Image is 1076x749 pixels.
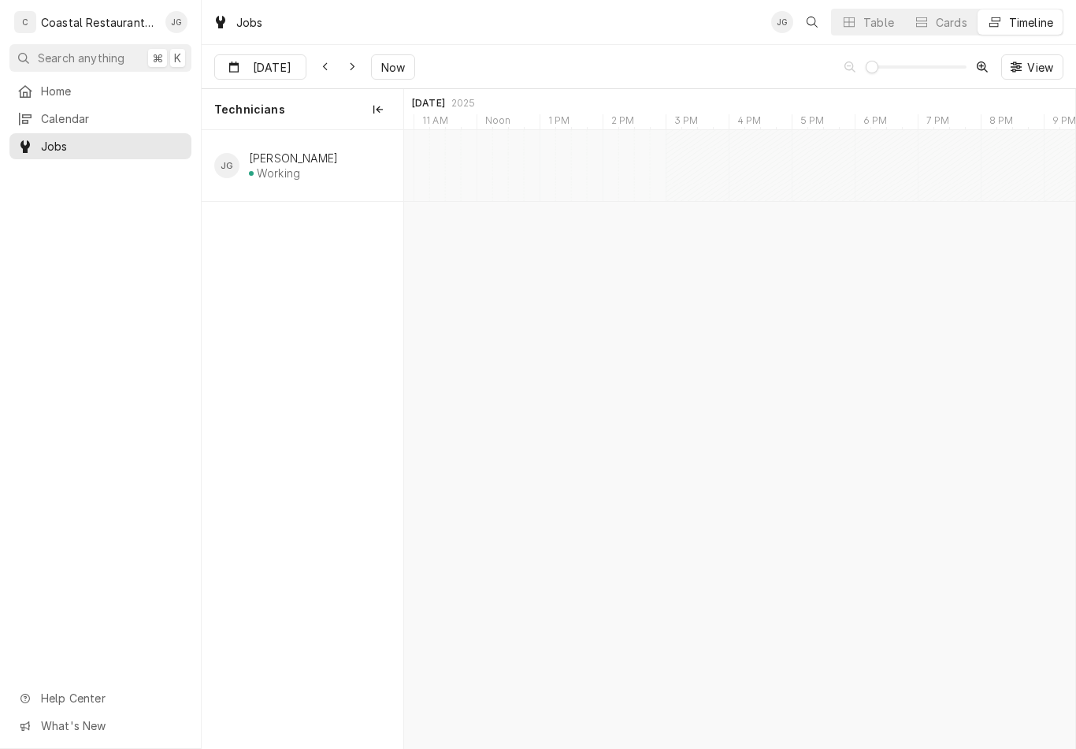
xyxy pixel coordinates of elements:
[855,114,896,132] div: 6 PM
[9,133,191,159] a: Jobs
[202,89,403,130] div: Technicians column. SPACE for context menu
[41,110,184,127] span: Calendar
[9,106,191,132] a: Calendar
[412,97,445,110] div: [DATE]
[165,11,187,33] div: James Gatton's Avatar
[152,50,163,66] span: ⌘
[1009,14,1053,31] div: Timeline
[981,114,1022,132] div: 8 PM
[14,11,36,33] div: C
[371,54,415,80] button: Now
[41,83,184,99] span: Home
[41,717,182,734] span: What's New
[404,130,1075,749] div: normal
[540,114,578,132] div: 1 PM
[729,114,770,132] div: 4 PM
[603,114,643,132] div: 2 PM
[451,97,476,110] div: 2025
[771,11,793,33] div: JG
[666,114,707,132] div: 3 PM
[41,690,182,706] span: Help Center
[9,713,191,739] a: Go to What's New
[257,166,300,180] div: Working
[165,11,187,33] div: JG
[214,54,306,80] button: [DATE]
[792,114,833,132] div: 5 PM
[214,102,285,117] span: Technicians
[918,114,958,132] div: 7 PM
[9,44,191,72] button: Search anything⌘K
[414,114,456,132] div: 11 AM
[214,153,239,178] div: James Gatton's Avatar
[800,9,825,35] button: Open search
[9,685,191,711] a: Go to Help Center
[38,50,124,66] span: Search anything
[41,14,157,31] div: Coastal Restaurant Repair
[249,151,338,165] div: [PERSON_NAME]
[174,50,181,66] span: K
[477,114,519,132] div: Noon
[936,14,967,31] div: Cards
[41,138,184,155] span: Jobs
[1001,54,1063,80] button: View
[1024,59,1056,76] span: View
[863,14,894,31] div: Table
[378,59,408,76] span: Now
[9,78,191,104] a: Home
[214,153,239,178] div: JG
[202,130,403,749] div: left
[771,11,793,33] div: James Gatton's Avatar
